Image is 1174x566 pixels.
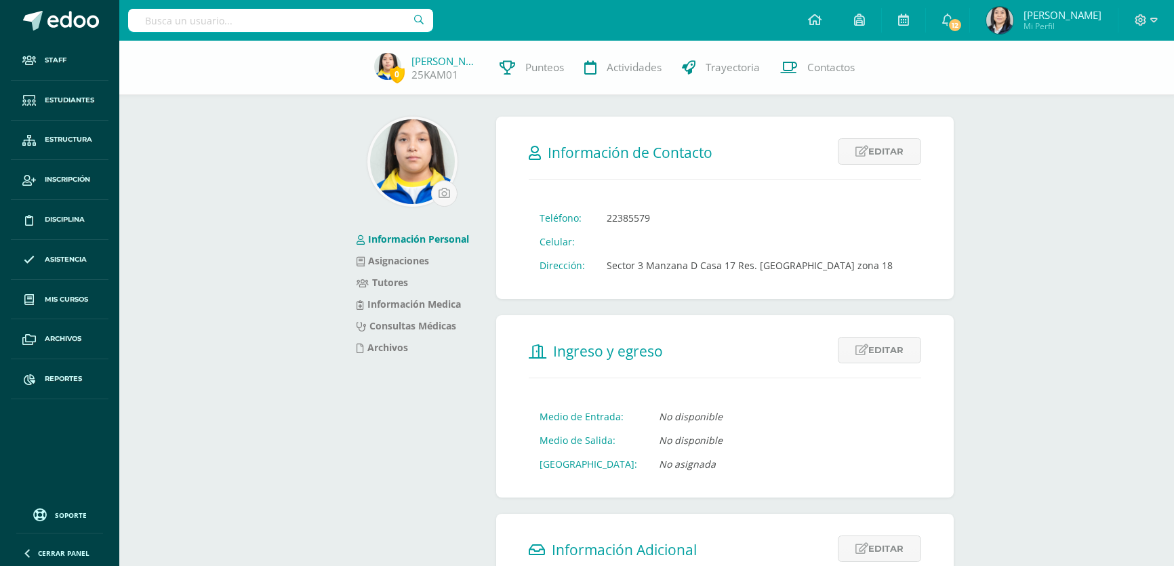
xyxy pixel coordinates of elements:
span: Ingreso y egreso [553,342,663,361]
i: No disponible [659,434,723,447]
span: Información Adicional [552,540,697,559]
a: Tutores [357,276,408,289]
span: Estructura [45,134,92,145]
a: Editar [838,138,921,165]
td: [GEOGRAPHIC_DATA]: [529,452,648,476]
img: 32a952b34fd18eab4aca0ff31f792241.png [374,53,401,80]
span: Mi Perfil [1024,20,1101,32]
a: Información Personal [357,233,469,245]
a: Consultas Médicas [357,319,456,332]
a: Estudiantes [11,81,108,121]
a: Información Medica [357,298,461,310]
a: Contactos [770,41,865,95]
td: 22385579 [596,206,904,230]
td: Sector 3 Manzana D Casa 17 Res. [GEOGRAPHIC_DATA] zona 18 [596,254,904,277]
span: Reportes [45,373,82,384]
span: Soporte [55,510,87,520]
span: [PERSON_NAME] [1024,8,1101,22]
a: Trayectoria [672,41,770,95]
a: Archivos [11,319,108,359]
a: Editar [838,535,921,562]
span: Punteos [525,60,564,75]
i: No disponible [659,410,723,423]
i: No asignada [659,458,716,470]
span: Actividades [607,60,662,75]
img: ab5b52e538c9069687ecb61632cf326d.png [986,7,1013,34]
span: Trayectoria [706,60,760,75]
span: Contactos [807,60,855,75]
img: d5ab86adb7f6835edd30ef2003869a22.png [370,119,455,204]
td: Medio de Salida: [529,428,648,452]
a: Soporte [16,505,103,523]
span: Información de Contacto [548,143,712,162]
a: Estructura [11,121,108,161]
a: Asistencia [11,240,108,280]
span: 0 [390,66,405,83]
input: Busca un usuario... [128,9,433,32]
span: Staff [45,55,66,66]
a: Mis cursos [11,280,108,320]
a: Editar [838,337,921,363]
a: Inscripción [11,160,108,200]
td: Dirección: [529,254,596,277]
span: Mis cursos [45,294,88,305]
span: Inscripción [45,174,90,185]
a: Actividades [574,41,672,95]
span: Disciplina [45,214,85,225]
span: Estudiantes [45,95,94,106]
a: Archivos [357,341,408,354]
span: 12 [948,18,963,33]
a: Disciplina [11,200,108,240]
span: Cerrar panel [38,548,89,558]
a: 25KAM01 [411,68,458,82]
span: Asistencia [45,254,87,265]
a: Punteos [489,41,574,95]
a: [PERSON_NAME] [411,54,479,68]
td: Celular: [529,230,596,254]
a: Reportes [11,359,108,399]
td: Medio de Entrada: [529,405,648,428]
a: Staff [11,41,108,81]
a: Asignaciones [357,254,429,267]
td: Teléfono: [529,206,596,230]
span: Archivos [45,333,81,344]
